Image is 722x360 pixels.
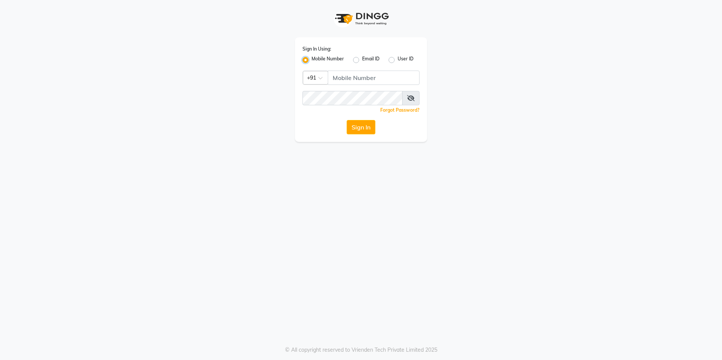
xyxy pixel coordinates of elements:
label: Sign In Using: [302,46,331,52]
button: Sign In [347,120,375,134]
input: Username [302,91,403,105]
img: logo1.svg [331,8,391,30]
input: Username [328,71,420,85]
a: Forgot Password? [380,107,420,113]
label: Mobile Number [312,55,344,65]
label: Email ID [362,55,380,65]
label: User ID [398,55,413,65]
